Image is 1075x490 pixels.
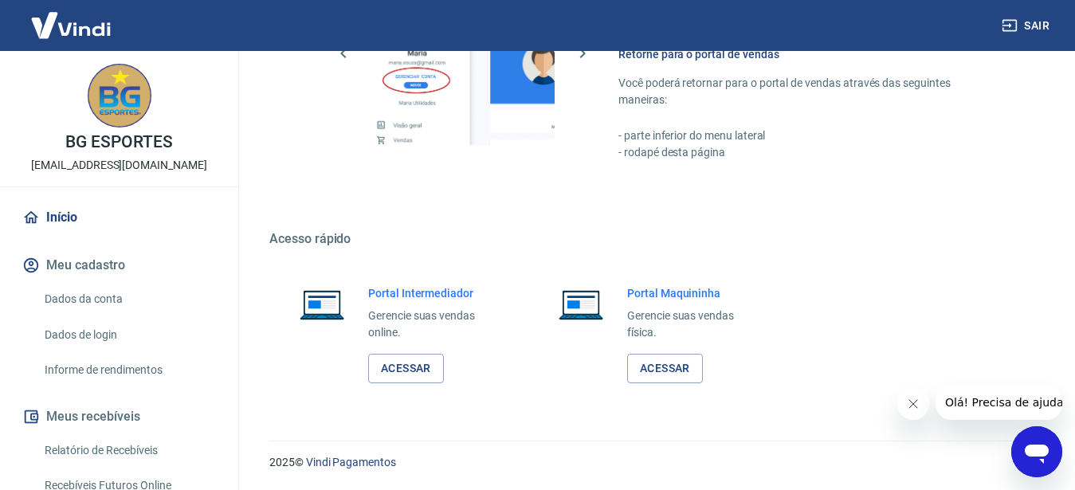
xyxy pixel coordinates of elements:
h6: Portal Maquininha [627,285,759,301]
h6: Retorne para o portal de vendas [618,46,998,62]
button: Sair [998,11,1056,41]
a: Relatório de Recebíveis [38,434,219,467]
h6: Portal Intermediador [368,285,500,301]
a: Dados da conta [38,283,219,316]
p: Você poderá retornar para o portal de vendas através das seguintes maneiras: [618,75,998,108]
span: Olá! Precisa de ajuda? [10,11,134,24]
p: Gerencie suas vendas física. [627,308,759,341]
iframe: Fechar mensagem [897,388,929,420]
p: - rodapé desta página [618,144,998,161]
img: Imagem de um notebook aberto [288,285,355,323]
iframe: Mensagem da empresa [936,385,1062,420]
p: BG ESPORTES [65,134,172,151]
img: 93a386c7-5aba-46aa-82fd-af2a665240cb.jpeg [88,64,151,127]
p: - parte inferior do menu lateral [618,127,998,144]
a: Acessar [627,354,703,383]
a: Vindi Pagamentos [306,456,396,468]
p: 2025 © [269,454,1037,471]
a: Acessar [368,354,444,383]
a: Informe de rendimentos [38,354,219,386]
a: Início [19,200,219,235]
a: Dados de login [38,319,219,351]
p: [EMAIL_ADDRESS][DOMAIN_NAME] [31,157,207,174]
h5: Acesso rápido [269,231,1037,247]
img: Vindi [19,1,123,49]
p: Gerencie suas vendas online. [368,308,500,341]
img: Imagem de um notebook aberto [547,285,614,323]
iframe: Botão para abrir a janela de mensagens [1011,426,1062,477]
button: Meus recebíveis [19,399,219,434]
button: Meu cadastro [19,248,219,283]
